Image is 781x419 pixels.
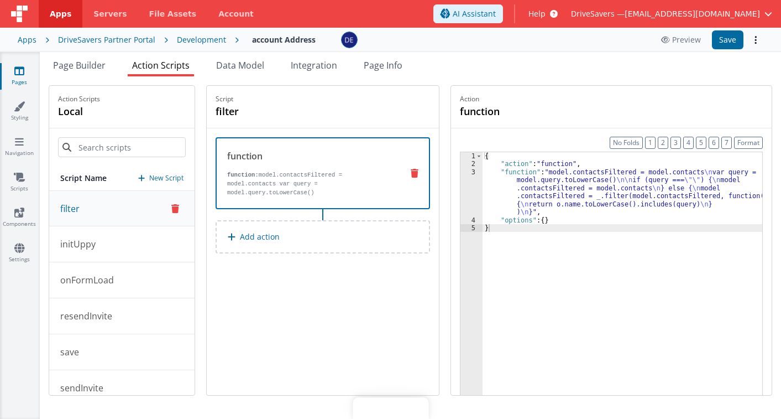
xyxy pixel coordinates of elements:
[53,59,106,71] span: Page Builder
[683,137,694,149] button: 4
[58,137,186,157] input: Search scripts
[132,59,190,71] span: Action Scripts
[654,31,707,49] button: Preview
[712,30,743,49] button: Save
[58,34,155,45] div: DriveSavers Partner Portal
[216,95,430,104] p: Script
[460,95,763,104] p: Action
[60,173,107,184] h5: Script Name
[460,152,483,160] div: 1
[645,137,656,149] button: 1
[49,191,195,226] button: filter
[49,370,195,406] button: sendInvite
[49,334,195,370] button: save
[625,8,760,19] span: [EMAIL_ADDRESS][DOMAIN_NAME]
[138,173,184,184] button: New Script
[216,59,264,71] span: Data Model
[610,137,643,149] button: No Folds
[49,262,195,298] button: onFormLoad
[291,59,337,71] span: Integration
[58,104,100,119] h4: local
[54,309,112,323] p: resendInvite
[460,168,483,216] div: 3
[18,34,36,45] div: Apps
[240,230,280,244] p: Add action
[54,345,79,359] p: save
[433,4,503,23] button: AI Assistant
[364,59,402,71] span: Page Info
[696,137,706,149] button: 5
[453,8,496,19] span: AI Assistant
[571,8,772,19] button: DriveSavers — [EMAIL_ADDRESS][DOMAIN_NAME]
[709,137,719,149] button: 6
[460,160,483,168] div: 2
[227,149,394,163] div: function
[54,381,103,395] p: sendInvite
[571,8,625,19] span: DriveSavers —
[528,8,546,19] span: Help
[252,35,316,44] h4: account Address
[734,137,763,149] button: Format
[149,173,184,184] p: New Script
[58,95,100,104] p: Action Scripts
[216,220,430,254] button: Add action
[54,202,80,215] p: filter
[54,237,96,251] p: initUppy
[748,32,763,48] button: Options
[658,137,668,149] button: 2
[49,226,195,262] button: initUppy
[149,8,197,19] span: File Assets
[460,216,483,224] div: 4
[670,137,681,149] button: 3
[227,172,259,178] strong: function:
[54,273,114,287] p: onFormLoad
[49,298,195,334] button: resendInvite
[721,137,732,149] button: 7
[93,8,127,19] span: Servers
[460,104,626,119] h4: function
[216,104,381,119] h4: filter
[460,224,483,232] div: 5
[342,32,357,48] img: c1374c675423fc74691aaade354d0b4b
[227,170,394,197] p: model.contactsFiltered = model.contacts var query = model.query.toLowerCase()
[50,8,71,19] span: Apps
[177,34,226,45] div: Development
